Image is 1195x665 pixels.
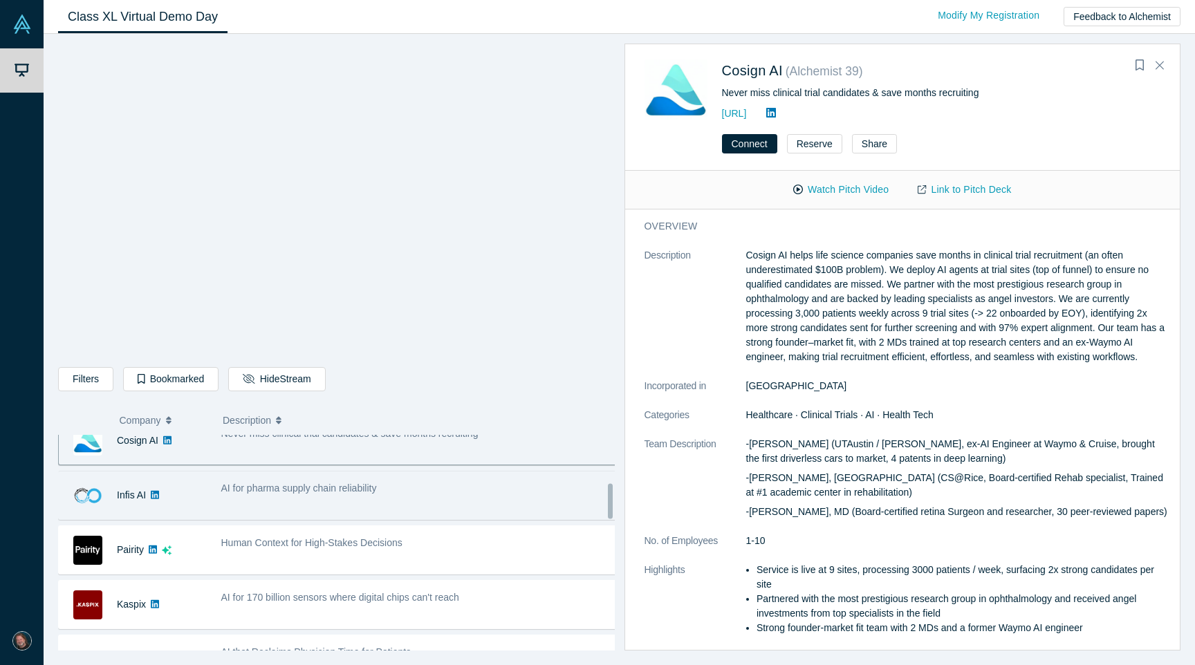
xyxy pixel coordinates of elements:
[223,406,271,435] span: Description
[746,409,934,420] span: Healthcare · Clinical Trials · AI · Health Tech
[645,219,1152,234] h3: overview
[12,15,32,34] img: Alchemist Vault Logo
[162,545,172,555] svg: dsa ai sparkles
[645,563,746,650] dt: Highlights
[73,536,102,565] img: Pairity's Logo
[722,86,1161,100] div: Never miss clinical trial candidates & save months recruiting
[757,621,1171,635] li: Strong founder-market fit team with 2 MDs and a former Waymo AI engineer
[645,534,746,563] dt: No. of Employees
[1130,56,1149,75] button: Bookmark
[645,408,746,437] dt: Categories
[58,1,228,33] a: Class XL Virtual Demo Day
[645,59,707,122] img: Cosign AI's Logo
[645,248,746,379] dt: Description
[117,599,146,610] a: Kaspix
[645,437,746,534] dt: Team Description
[722,63,783,78] a: Cosign AI
[786,64,863,78] small: ( Alchemist 39 )
[746,534,1171,548] dd: 1-10
[117,435,158,446] a: Cosign AI
[73,590,102,619] img: Kaspix's Logo
[722,134,777,153] button: Connect
[221,428,479,439] span: Never miss clinical trial candidates & save months recruiting
[746,505,1171,519] p: -[PERSON_NAME], MD (Board-certified retina Surgeon and researcher, 30 peer-reviewed papers)
[645,379,746,408] dt: Incorporated in
[852,134,897,153] button: Share
[757,592,1171,621] li: Partnered with the most prestigious research group in ophthalmology and received angel investment...
[120,406,161,435] span: Company
[746,471,1171,500] p: -[PERSON_NAME], [GEOGRAPHIC_DATA] (CS@Rice, Board-certified Rehab specialist, Trained at #1 acade...
[757,563,1171,592] li: Service is live at 9 sites, processing 3000 patients / week, surfacing 2x strong candidates per site
[12,631,32,650] img: Chris H. Leeb's Account
[221,537,402,548] span: Human Context for High-Stakes Decisions
[120,406,209,435] button: Company
[722,108,747,119] a: [URL]
[117,489,146,500] a: Infis AI
[221,646,411,657] span: AI that Reclaims Physician Time for Patients
[787,134,842,153] button: Reserve
[221,483,377,494] span: AI for pharma supply chain reliability
[73,481,102,510] img: Infis AI's Logo
[779,178,903,202] button: Watch Pitch Video
[117,544,144,555] a: Pairity
[58,367,113,391] button: Filters
[223,406,605,435] button: Description
[59,45,614,357] iframe: Alchemist Class XL Demo Day: Vault
[923,3,1054,28] a: Modify My Registration
[903,178,1026,202] a: Link to Pitch Deck
[746,437,1171,466] p: -[PERSON_NAME] (UTAustin / [PERSON_NAME], ex-AI Engineer at Waymo & Cruise, brought the first dri...
[73,427,102,456] img: Cosign AI's Logo
[1149,55,1170,77] button: Close
[746,248,1171,364] p: Cosign AI helps life science companies save months in clinical trial recruitment (an often undere...
[123,367,219,391] button: Bookmarked
[221,592,459,603] span: AI for 170 billion sensors where digital chips can't reach
[1064,7,1180,26] button: Feedback to Alchemist
[746,379,1171,393] dd: [GEOGRAPHIC_DATA]
[228,367,325,391] button: HideStream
